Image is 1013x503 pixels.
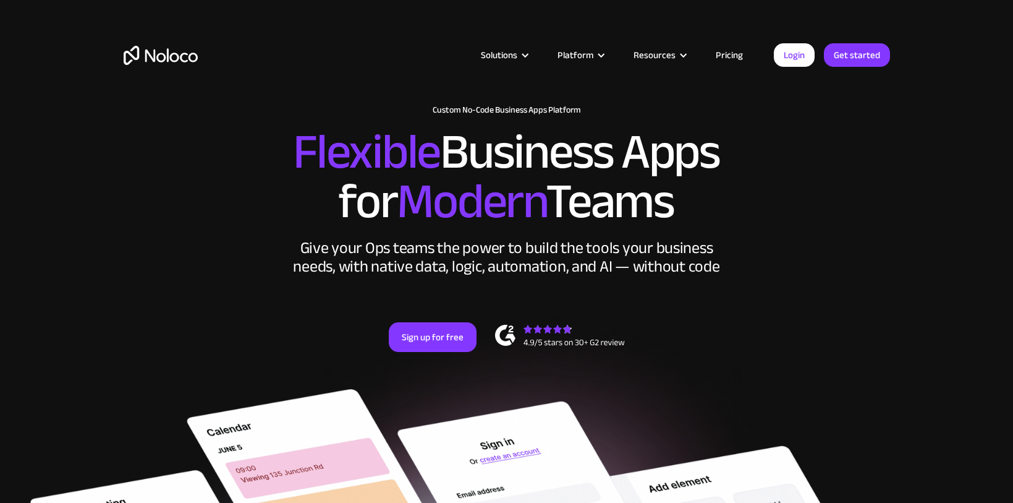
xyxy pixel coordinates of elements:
div: Platform [557,47,593,63]
span: Modern [397,155,546,247]
a: Pricing [700,47,758,63]
div: Resources [618,47,700,63]
div: Give your Ops teams the power to build the tools your business needs, with native data, logic, au... [290,239,723,276]
div: Solutions [465,47,542,63]
a: home [124,46,198,65]
h2: Business Apps for Teams [124,127,890,226]
a: Get started [824,43,890,67]
a: Login [774,43,815,67]
div: Resources [634,47,676,63]
div: Platform [542,47,618,63]
div: Solutions [481,47,517,63]
a: Sign up for free [389,322,477,352]
span: Flexible [293,106,440,198]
